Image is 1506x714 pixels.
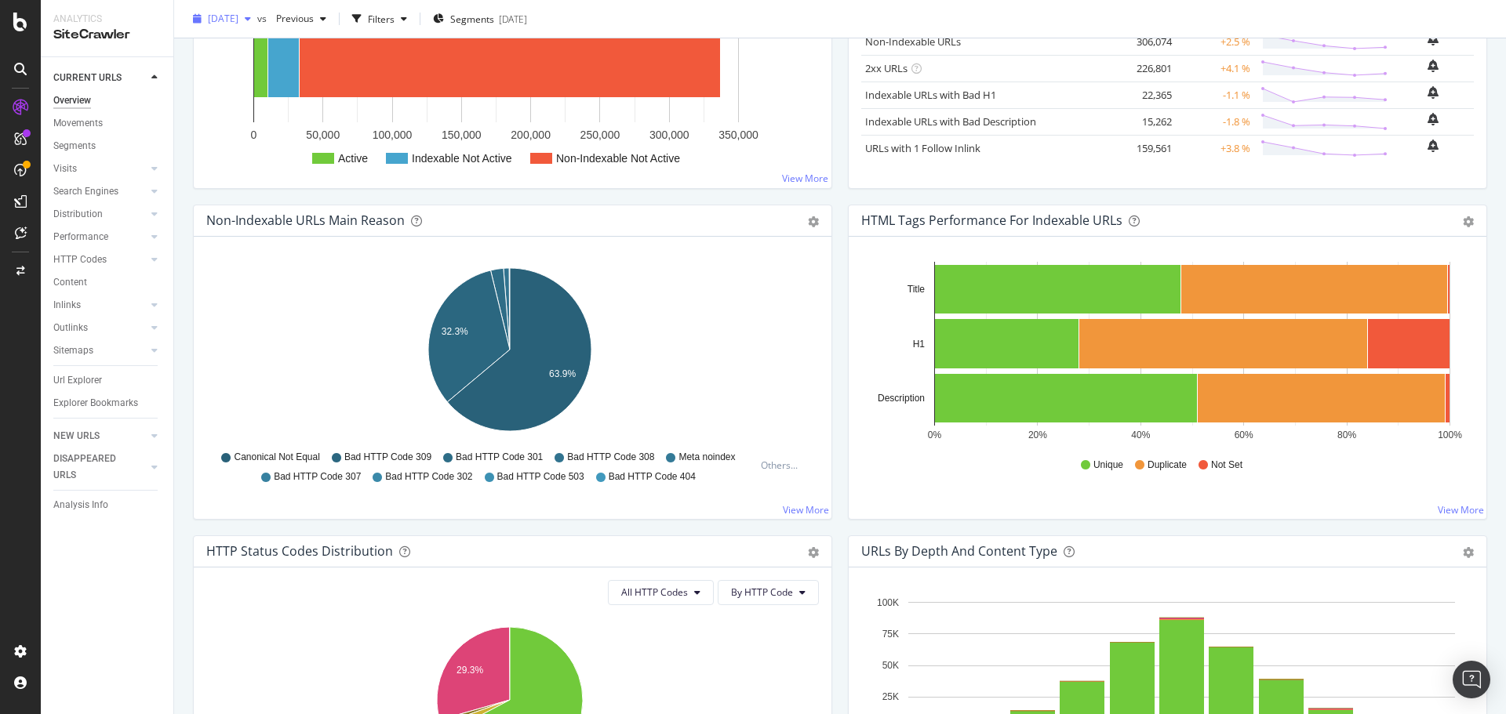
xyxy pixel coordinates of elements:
[53,26,161,44] div: SiteCrawler
[556,152,680,165] text: Non-Indexable Not Active
[808,216,819,227] div: gear
[1463,216,1474,227] div: gear
[344,451,431,464] span: Bad HTTP Code 309
[53,274,87,291] div: Content
[208,12,238,25] span: 2025 Aug. 20th
[53,451,147,484] a: DISAPPEARED URLS
[53,297,81,314] div: Inlinks
[53,183,118,200] div: Search Engines
[1148,458,1187,472] span: Duplicate
[53,395,162,411] a: Explorer Bookmarks
[206,212,405,228] div: Non-Indexable URLs Main Reason
[882,691,899,702] text: 25K
[1337,429,1356,440] text: 80%
[53,320,147,336] a: Outlinks
[511,129,551,141] text: 200,000
[497,470,584,484] span: Bad HTTP Code 503
[53,497,162,513] a: Analysis Info
[385,470,472,484] span: Bad HTTP Code 302
[412,152,512,165] text: Indexable Not Active
[257,12,270,25] span: vs
[928,429,942,440] text: 0%
[1438,429,1462,440] text: 100%
[1428,60,1439,72] div: bell-plus
[1113,108,1176,135] td: 15,262
[567,451,654,464] span: Bad HTTP Code 308
[53,229,108,245] div: Performance
[908,284,926,295] text: Title
[53,183,147,200] a: Search Engines
[206,262,813,444] svg: A chart.
[1131,429,1150,440] text: 40%
[649,129,689,141] text: 300,000
[865,88,996,102] a: Indexable URLs with Bad H1
[882,629,899,640] text: 75K
[877,597,899,608] text: 100K
[782,172,828,185] a: View More
[53,343,147,359] a: Sitemaps
[1176,55,1254,82] td: +4.1 %
[53,70,122,86] div: CURRENT URLS
[1453,661,1490,698] div: Open Intercom Messenger
[718,580,819,605] button: By HTTP Code
[549,368,576,379] text: 63.9%
[53,428,147,444] a: NEW URLS
[338,152,368,165] text: Active
[306,129,340,141] text: 50,000
[456,451,543,464] span: Bad HTTP Code 301
[731,585,793,599] span: By HTTP Code
[251,129,257,141] text: 0
[53,229,147,245] a: Performance
[368,12,395,25] div: Filters
[865,61,908,75] a: 2xx URLs
[1463,547,1474,558] div: gear
[1428,86,1439,99] div: bell-plus
[878,393,925,404] text: Description
[499,12,527,25] div: [DATE]
[53,274,162,291] a: Content
[53,297,147,314] a: Inlinks
[621,585,688,599] span: All HTTP Codes
[53,115,103,132] div: Movements
[234,451,319,464] span: Canonical Not Equal
[53,138,162,154] a: Segments
[206,543,393,559] div: HTTP Status Codes Distribution
[1028,429,1047,440] text: 20%
[1428,140,1439,152] div: bell-plus
[53,70,147,86] a: CURRENT URLS
[270,12,314,25] span: Previous
[373,129,413,141] text: 100,000
[608,580,714,605] button: All HTTP Codes
[913,339,926,350] text: H1
[678,451,735,464] span: Meta noindex
[53,497,108,513] div: Analysis Info
[53,252,107,268] div: HTTP Codes
[861,262,1468,444] svg: A chart.
[346,6,413,31] button: Filters
[53,115,162,132] a: Movements
[1113,55,1176,82] td: 226,801
[1211,458,1242,472] span: Not Set
[1113,82,1176,108] td: 22,365
[270,6,333,31] button: Previous
[1176,28,1254,55] td: +2.5 %
[53,252,147,268] a: HTTP Codes
[882,660,899,671] text: 50K
[1176,108,1254,135] td: -1.8 %
[1428,33,1439,45] div: bell-plus
[53,372,102,389] div: Url Explorer
[580,129,620,141] text: 250,000
[53,13,161,26] div: Analytics
[1176,82,1254,108] td: -1.1 %
[861,212,1122,228] div: HTML Tags Performance for Indexable URLs
[53,395,138,411] div: Explorer Bookmarks
[457,665,483,676] text: 29.3%
[808,547,819,558] div: gear
[53,138,96,154] div: Segments
[1428,113,1439,125] div: bell-plus
[865,114,1036,129] a: Indexable URLs with Bad Description
[53,343,93,359] div: Sitemaps
[783,503,829,516] a: View More
[861,543,1057,559] div: URLs by Depth and Content Type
